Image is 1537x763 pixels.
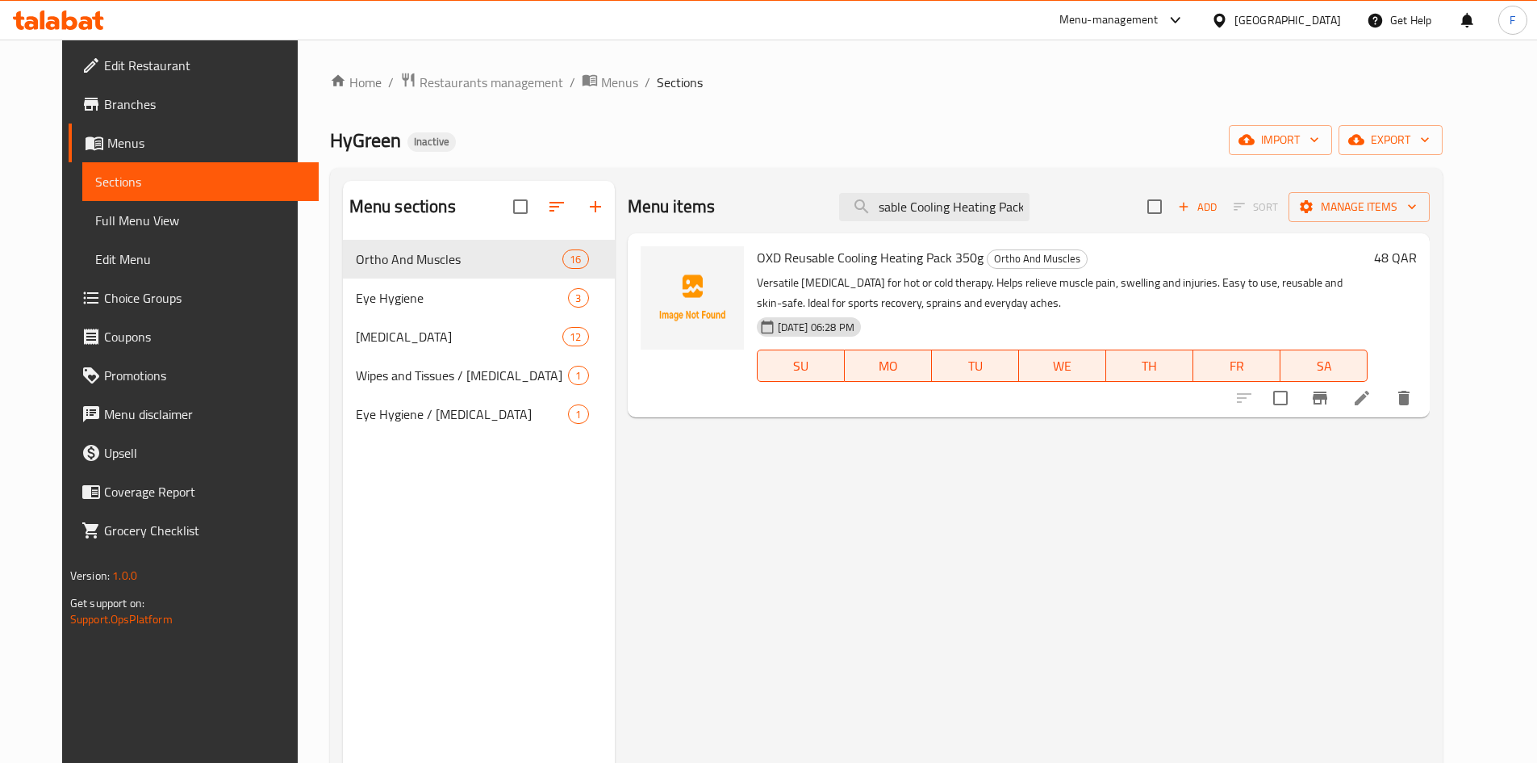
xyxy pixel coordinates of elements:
[330,72,1443,93] nav: breadcrumb
[1280,350,1368,382] button: SA
[343,317,615,356] div: [MEDICAL_DATA]12
[568,288,588,308] div: items
[1287,354,1361,378] span: SA
[764,354,838,378] span: SU
[343,233,615,440] nav: Menu sections
[537,187,576,226] span: Sort sections
[69,317,319,356] a: Coupons
[104,94,306,114] span: Branches
[104,521,306,540] span: Grocery Checklist
[568,366,588,385] div: items
[407,135,456,149] span: Inactive
[112,565,137,586] span: 1.0.0
[104,366,306,385] span: Promotions
[641,246,744,350] img: OXD Reusable Cooling Heating Pack 350g
[95,172,306,191] span: Sections
[1301,379,1339,417] button: Branch-specific-item
[104,327,306,346] span: Coupons
[330,122,401,158] span: HyGreen
[356,405,569,424] span: Eye Hygiene / [MEDICAL_DATA]
[563,329,587,345] span: 12
[757,350,845,382] button: SU
[82,201,319,240] a: Full Menu View
[1223,195,1288,220] span: Select section first
[69,434,319,472] a: Upsell
[356,366,569,385] span: Wipes and Tissues / [MEDICAL_DATA]
[757,273,1368,313] p: Versatile [MEDICAL_DATA] for hot or cold therapy. Helps relieve muscle pain, swelling and injurie...
[69,85,319,124] a: Branches
[757,245,984,270] span: OXD Reusable Cooling Heating Pack 350g
[562,249,588,269] div: items
[107,133,306,153] span: Menus
[356,327,563,346] span: [MEDICAL_DATA]
[1113,354,1187,378] span: TH
[845,350,932,382] button: MO
[851,354,925,378] span: MO
[356,327,563,346] div: Skin Care
[69,511,319,550] a: Grocery Checklist
[356,366,569,385] div: Wipes and Tissues / Skin care
[628,195,716,219] h2: Menu items
[503,190,537,224] span: Select all sections
[987,249,1088,269] div: Ortho And Muscles
[343,240,615,279] div: Ortho And Muscles16
[70,593,144,614] span: Get support on:
[569,291,587,306] span: 3
[1288,192,1430,222] button: Manage items
[70,565,110,586] span: Version:
[400,72,563,93] a: Restaurants management
[420,73,563,92] span: Restaurants management
[104,288,306,308] span: Choice Groups
[104,482,306,501] span: Coverage Report
[1200,354,1274,378] span: FR
[69,472,319,511] a: Coverage Report
[1138,190,1172,224] span: Select section
[388,73,394,92] li: /
[82,162,319,201] a: Sections
[645,73,650,92] li: /
[104,443,306,463] span: Upsell
[569,368,587,384] span: 1
[1106,350,1193,382] button: TH
[570,73,575,92] li: /
[1263,381,1297,415] span: Select to update
[343,356,615,395] div: Wipes and Tissues / [MEDICAL_DATA]1
[343,395,615,434] div: Eye Hygiene / [MEDICAL_DATA]1
[839,193,1030,221] input: search
[562,327,588,346] div: items
[1172,195,1223,220] span: Add item
[95,249,306,269] span: Edit Menu
[407,132,456,152] div: Inactive
[1510,11,1515,29] span: F
[104,405,306,424] span: Menu disclaimer
[1229,125,1332,155] button: import
[343,279,615,317] div: Eye Hygiene3
[988,249,1087,268] span: Ortho And Muscles
[349,195,456,219] h2: Menu sections
[1385,379,1423,417] button: delete
[657,73,703,92] span: Sections
[1176,198,1219,216] span: Add
[69,279,319,317] a: Choice Groups
[330,73,382,92] a: Home
[1301,197,1417,217] span: Manage items
[95,211,306,230] span: Full Menu View
[356,249,563,269] span: Ortho And Muscles
[104,56,306,75] span: Edit Restaurant
[938,354,1013,378] span: TU
[356,288,569,308] span: Eye Hygiene
[69,395,319,434] a: Menu disclaimer
[82,240,319,279] a: Edit Menu
[1025,354,1100,378] span: WE
[1019,350,1106,382] button: WE
[1339,125,1443,155] button: export
[1059,10,1159,30] div: Menu-management
[1242,130,1319,150] span: import
[1172,195,1223,220] button: Add
[69,356,319,395] a: Promotions
[601,73,638,92] span: Menus
[69,46,319,85] a: Edit Restaurant
[771,320,861,335] span: [DATE] 06:28 PM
